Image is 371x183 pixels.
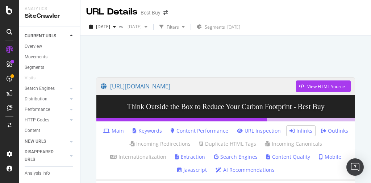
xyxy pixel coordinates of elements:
a: Segments [25,64,75,71]
button: [DATE] [125,21,150,33]
button: Filters [157,21,188,33]
div: arrow-right-arrow-left [163,10,168,15]
a: Incoming Redirections [129,140,191,147]
div: Analysis Info [25,170,50,177]
a: Content Quality [266,153,310,161]
span: Segments [205,24,225,30]
button: View HTML Source [296,80,351,92]
a: Distribution [25,95,68,103]
div: URL Details [86,6,138,18]
a: Internationalization [110,153,166,161]
div: Performance [25,106,50,113]
a: [URL][DOMAIN_NAME] [101,77,296,95]
a: Extraction [175,153,205,161]
span: 2025 Sep. 4th [125,24,142,30]
div: Distribution [25,95,47,103]
a: Javascript [177,166,207,174]
a: Incoming Canonicals [265,140,322,147]
span: vs [119,23,125,29]
a: URL Inspection [237,127,281,134]
a: Main [103,127,124,134]
div: CURRENT URLS [25,32,56,40]
a: Overview [25,43,75,50]
div: DISAPPEARED URLS [25,148,61,163]
a: Mobile [319,153,341,161]
div: [DATE] [227,24,240,30]
div: Overview [25,43,42,50]
a: CURRENT URLS [25,32,68,40]
div: SiteCrawler [25,12,74,20]
div: Search Engines [25,85,55,92]
h3: Think Outside the Box to Reduce Your Carbon Footprint - Best Buy [96,95,355,118]
div: Visits [25,74,36,82]
div: View HTML Source [307,83,345,90]
a: Performance [25,106,68,113]
button: [DATE] [86,21,119,33]
a: Search Engines [25,85,68,92]
a: Keywords [133,127,162,134]
a: DISAPPEARED URLS [25,148,68,163]
a: Content [25,127,75,134]
a: HTTP Codes [25,116,68,124]
a: AI Recommendations [216,166,275,174]
a: Search Engines [214,153,258,161]
div: Open Intercom Messenger [346,158,364,176]
div: HTTP Codes [25,116,49,124]
a: Content Performance [171,127,228,134]
div: Best Buy [141,9,161,16]
div: Filters [167,24,179,30]
button: Segments[DATE] [194,21,243,33]
a: Movements [25,53,75,61]
a: Visits [25,74,43,82]
a: NEW URLS [25,138,68,145]
span: 2025 Sep. 23rd [96,24,110,30]
div: Content [25,127,40,134]
div: Segments [25,64,44,71]
a: Analysis Info [25,170,75,177]
a: Duplicate HTML Tags [199,140,256,147]
a: Outlinks [321,127,348,134]
a: Inlinks [289,127,312,134]
div: Analytics [25,6,74,12]
div: NEW URLS [25,138,46,145]
div: Movements [25,53,47,61]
